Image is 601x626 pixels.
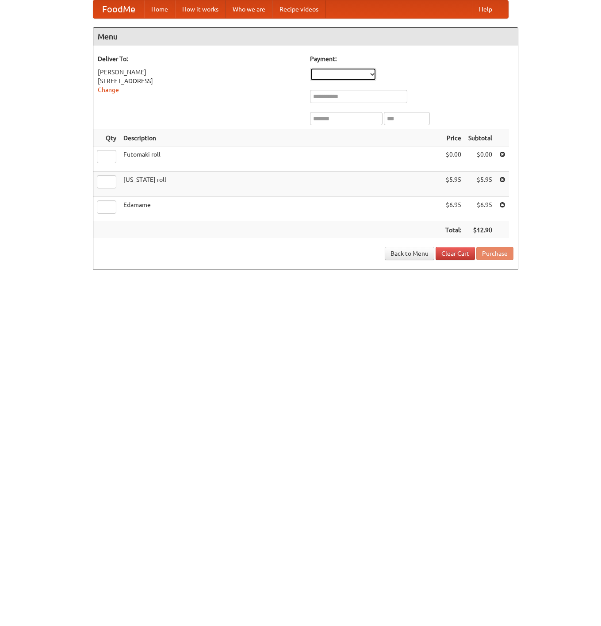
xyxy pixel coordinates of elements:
th: Price [442,130,465,146]
th: Description [120,130,442,146]
a: Help [472,0,499,18]
th: Subtotal [465,130,496,146]
a: Recipe videos [272,0,325,18]
h5: Deliver To: [98,54,301,63]
td: $5.95 [442,172,465,197]
td: $0.00 [465,146,496,172]
div: [STREET_ADDRESS] [98,77,301,85]
td: [US_STATE] roll [120,172,442,197]
th: $12.90 [465,222,496,238]
a: How it works [175,0,226,18]
td: $5.95 [465,172,496,197]
a: Back to Menu [385,247,434,260]
td: $6.95 [442,197,465,222]
a: Change [98,86,119,93]
td: $0.00 [442,146,465,172]
td: Edamame [120,197,442,222]
th: Total: [442,222,465,238]
td: Futomaki roll [120,146,442,172]
th: Qty [93,130,120,146]
a: Clear Cart [436,247,475,260]
a: Home [144,0,175,18]
button: Purchase [476,247,513,260]
a: FoodMe [93,0,144,18]
a: Who we are [226,0,272,18]
h4: Menu [93,28,518,46]
td: $6.95 [465,197,496,222]
h5: Payment: [310,54,513,63]
div: [PERSON_NAME] [98,68,301,77]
